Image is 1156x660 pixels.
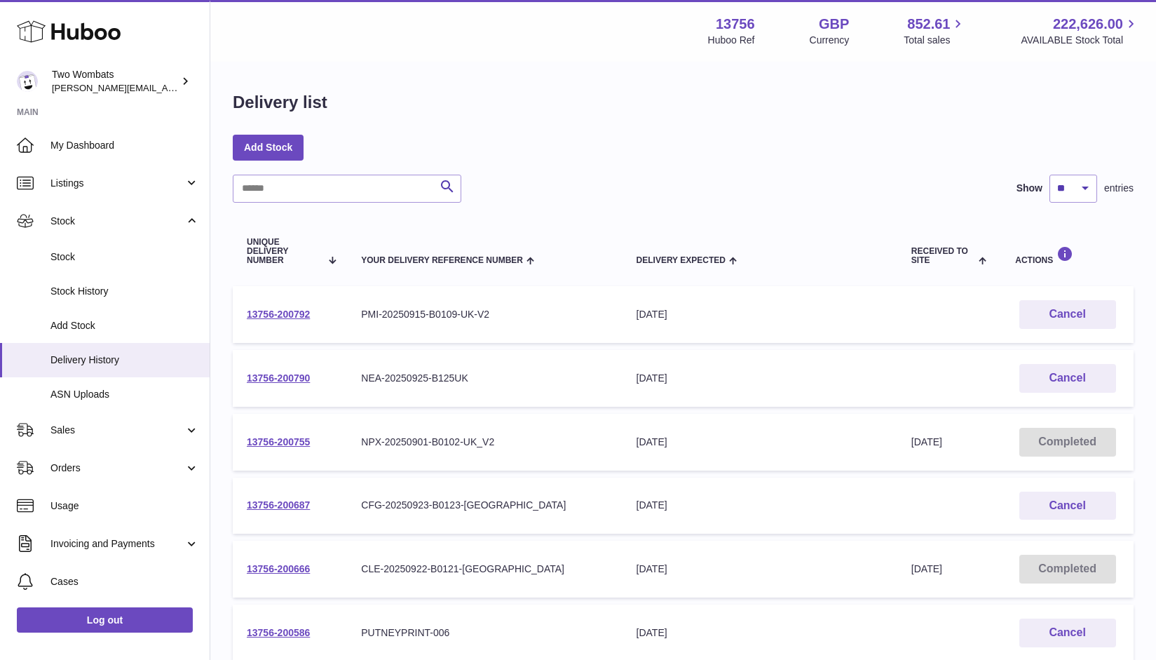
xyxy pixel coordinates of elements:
[361,308,608,321] div: PMI-20250915-B0109-UK-V2
[1021,34,1139,47] span: AVAILABLE Stock Total
[708,34,755,47] div: Huboo Ref
[247,436,310,447] a: 13756-200755
[637,626,883,640] div: [DATE]
[50,499,199,513] span: Usage
[637,436,883,449] div: [DATE]
[637,256,726,265] span: Delivery Expected
[50,250,199,264] span: Stock
[1021,15,1139,47] a: 222,626.00 AVAILABLE Stock Total
[50,388,199,401] span: ASN Uploads
[361,626,608,640] div: PUTNEYPRINT-006
[50,537,184,551] span: Invoicing and Payments
[50,353,199,367] span: Delivery History
[361,256,523,265] span: Your Delivery Reference Number
[361,436,608,449] div: NPX-20250901-B0102-UK_V2
[361,372,608,385] div: NEA-20250925-B125UK
[233,135,304,160] a: Add Stock
[1019,300,1116,329] button: Cancel
[50,319,199,332] span: Add Stock
[50,177,184,190] span: Listings
[1016,182,1042,195] label: Show
[233,91,327,114] h1: Delivery list
[907,15,950,34] span: 852.61
[1019,492,1116,520] button: Cancel
[361,563,608,576] div: CLE-20250922-B0121-[GEOGRAPHIC_DATA]
[52,68,178,95] div: Two Wombats
[1019,619,1116,647] button: Cancel
[637,563,883,576] div: [DATE]
[52,82,356,93] span: [PERSON_NAME][EMAIL_ADDRESS][PERSON_NAME][DOMAIN_NAME]
[50,462,184,475] span: Orders
[1053,15,1123,34] span: 222,626.00
[247,563,310,574] a: 13756-200666
[50,215,184,228] span: Stock
[1019,364,1116,393] button: Cancel
[911,563,942,574] span: [DATE]
[17,607,193,633] a: Log out
[50,575,199,588] span: Cases
[819,15,849,34] strong: GBP
[50,285,199,298] span: Stock History
[911,436,942,447] span: [DATE]
[904,34,966,47] span: Total sales
[904,15,966,47] a: 852.61 Total sales
[17,71,38,92] img: philip.carroll@twowombats.com
[716,15,755,34] strong: 13756
[247,372,310,384] a: 13756-200790
[50,424,184,437] span: Sales
[247,627,310,638] a: 13756-200586
[1015,246,1120,265] div: Actions
[1104,182,1134,195] span: entries
[50,139,199,152] span: My Dashboard
[247,499,310,511] a: 13756-200687
[637,308,883,321] div: [DATE]
[911,247,975,265] span: Received to Site
[247,238,321,266] span: Unique Delivery Number
[361,499,608,512] div: CFG-20250923-B0123-[GEOGRAPHIC_DATA]
[637,499,883,512] div: [DATE]
[810,34,850,47] div: Currency
[247,309,310,320] a: 13756-200792
[637,372,883,385] div: [DATE]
